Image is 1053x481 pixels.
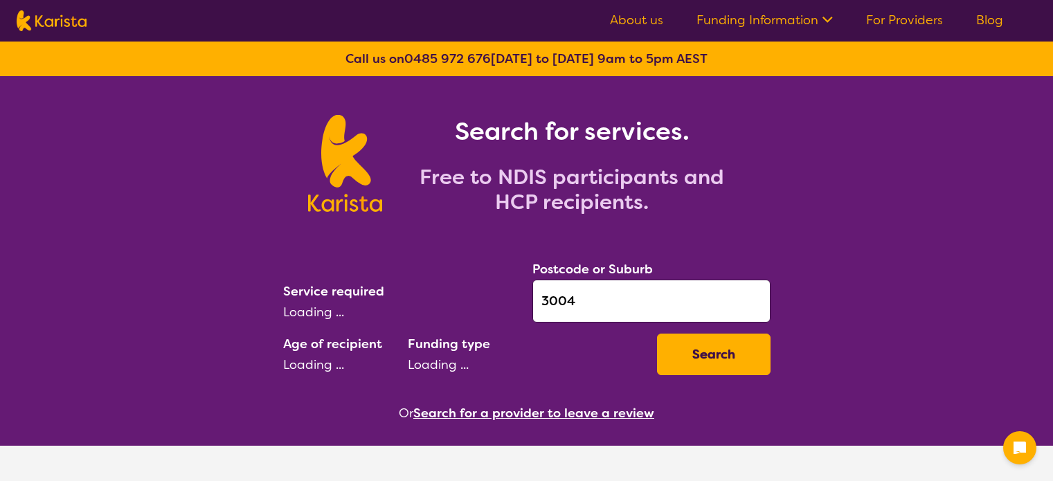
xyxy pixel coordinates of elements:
[283,336,382,352] label: Age of recipient
[308,115,382,212] img: Karista logo
[408,354,646,375] div: Loading ...
[413,403,654,424] button: Search for a provider to leave a review
[399,403,413,424] span: Or
[610,12,663,28] a: About us
[404,51,491,67] a: 0485 972 676
[532,261,653,278] label: Postcode or Suburb
[696,12,833,28] a: Funding Information
[976,12,1003,28] a: Blog
[17,10,87,31] img: Karista logo
[283,354,397,375] div: Loading ...
[866,12,943,28] a: For Providers
[345,51,708,67] b: Call us on [DATE] to [DATE] 9am to 5pm AEST
[283,283,384,300] label: Service required
[532,280,771,323] input: Type
[283,302,521,323] div: Loading ...
[399,115,745,148] h1: Search for services.
[657,334,771,375] button: Search
[408,336,490,352] label: Funding type
[399,165,745,215] h2: Free to NDIS participants and HCP recipients.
